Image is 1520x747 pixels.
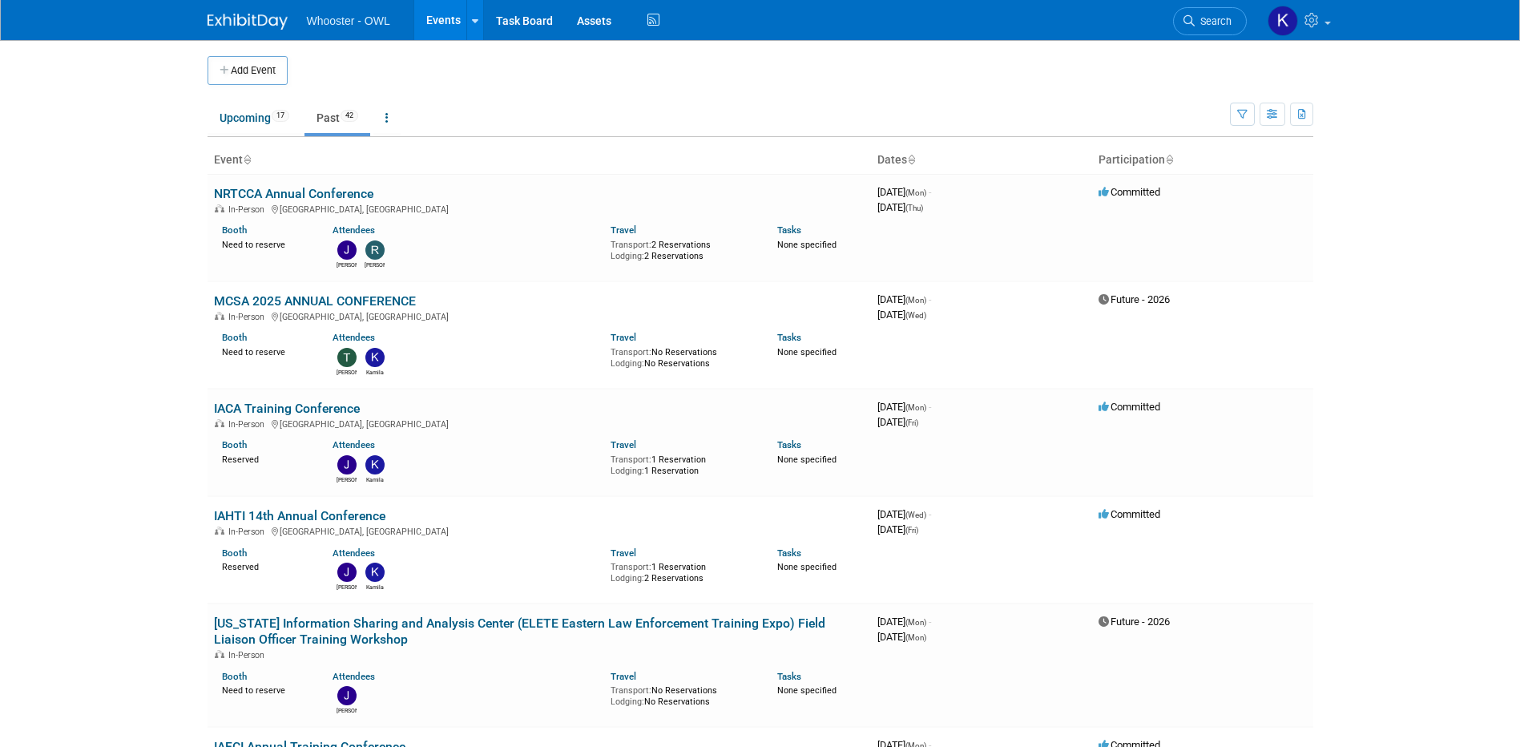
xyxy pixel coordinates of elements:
[611,439,636,450] a: Travel
[222,344,309,358] div: Need to reserve
[214,401,360,416] a: IACA Training Conference
[365,260,385,269] div: Robert Dugan
[215,527,224,535] img: In-Person Event
[365,348,385,367] img: Kamila Castaneda
[1099,401,1160,413] span: Committed
[905,418,918,427] span: (Fri)
[333,332,375,343] a: Attendees
[611,685,651,696] span: Transport:
[337,455,357,474] img: Julia Haber
[905,618,926,627] span: (Mon)
[215,419,224,427] img: In-Person Event
[611,682,753,707] div: No Reservations No Reservations
[611,559,753,583] div: 1 Reservation 2 Reservations
[214,202,865,215] div: [GEOGRAPHIC_DATA], [GEOGRAPHIC_DATA]
[611,466,644,476] span: Lodging:
[611,454,651,465] span: Transport:
[365,367,385,377] div: Kamila Castaneda
[228,312,269,322] span: In-Person
[365,563,385,582] img: Kamila Castaneda
[877,508,931,520] span: [DATE]
[777,240,837,250] span: None specified
[333,439,375,450] a: Attendees
[611,251,644,261] span: Lodging:
[877,201,923,213] span: [DATE]
[222,451,309,466] div: Reserved
[905,403,926,412] span: (Mon)
[611,451,753,476] div: 1 Reservation 1 Reservation
[1268,6,1298,36] img: Kamila Castaneda
[907,153,915,166] a: Sort by Start Date
[337,367,357,377] div: Travis Dykes
[929,616,931,628] span: -
[905,204,923,212] span: (Thu)
[307,14,390,27] span: Whooster - OWL
[215,312,224,320] img: In-Person Event
[208,147,871,174] th: Event
[365,455,385,474] img: Kamila Castaneda
[905,311,926,320] span: (Wed)
[214,524,865,537] div: [GEOGRAPHIC_DATA], [GEOGRAPHIC_DATA]
[222,682,309,697] div: Need to reserve
[337,348,357,367] img: Travis Dykes
[1099,293,1170,305] span: Future - 2026
[337,240,357,260] img: James Justus
[611,547,636,559] a: Travel
[611,332,636,343] a: Travel
[215,650,224,658] img: In-Person Event
[337,582,357,592] div: Julia Haber
[243,153,251,166] a: Sort by Event Name
[304,103,370,133] a: Past42
[222,439,247,450] a: Booth
[337,705,357,715] div: Julia Haber
[611,236,753,261] div: 2 Reservations 2 Reservations
[365,582,385,592] div: Kamila Castaneda
[1173,7,1247,35] a: Search
[272,110,289,122] span: 17
[1099,616,1170,628] span: Future - 2026
[208,56,288,85] button: Add Event
[777,224,801,236] a: Tasks
[777,454,837,465] span: None specified
[337,260,357,269] div: James Justus
[877,186,931,198] span: [DATE]
[228,650,269,660] span: In-Person
[1092,147,1313,174] th: Participation
[215,204,224,212] img: In-Person Event
[214,186,373,201] a: NRTCCA Annual Conference
[611,347,651,357] span: Transport:
[611,697,644,707] span: Lodging:
[905,511,926,519] span: (Wed)
[905,633,926,642] span: (Mon)
[877,309,926,321] span: [DATE]
[777,562,837,572] span: None specified
[777,347,837,357] span: None specified
[333,547,375,559] a: Attendees
[877,401,931,413] span: [DATE]
[611,344,753,369] div: No Reservations No Reservations
[877,523,918,535] span: [DATE]
[222,332,247,343] a: Booth
[365,474,385,484] div: Kamila Castaneda
[877,293,931,305] span: [DATE]
[1099,508,1160,520] span: Committed
[222,236,309,251] div: Need to reserve
[365,240,385,260] img: Robert Dugan
[337,474,357,484] div: Julia Haber
[905,526,918,535] span: (Fri)
[777,671,801,682] a: Tasks
[214,293,416,309] a: MCSA 2025 ANNUAL CONFERENCE
[214,417,865,430] div: [GEOGRAPHIC_DATA], [GEOGRAPHIC_DATA]
[611,671,636,682] a: Travel
[877,616,931,628] span: [DATE]
[222,224,247,236] a: Booth
[228,527,269,537] span: In-Person
[871,147,1092,174] th: Dates
[777,547,801,559] a: Tasks
[228,419,269,430] span: In-Person
[877,631,926,643] span: [DATE]
[208,14,288,30] img: ExhibitDay
[929,401,931,413] span: -
[214,309,865,322] div: [GEOGRAPHIC_DATA], [GEOGRAPHIC_DATA]
[877,416,918,428] span: [DATE]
